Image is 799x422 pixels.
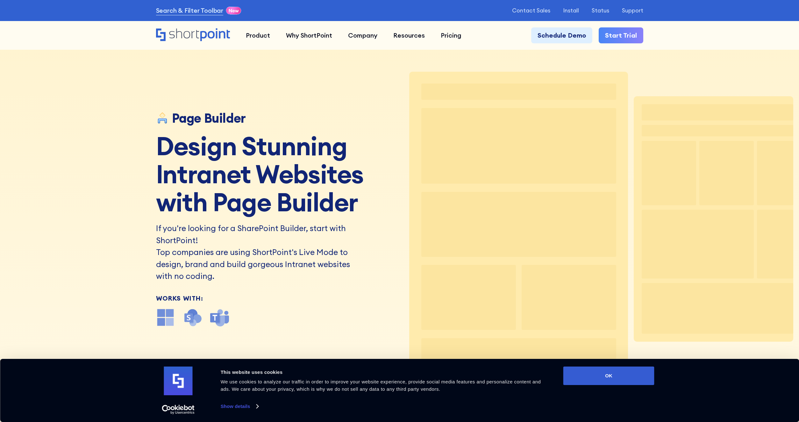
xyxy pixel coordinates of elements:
[441,31,461,40] div: Pricing
[622,7,643,14] a: Support
[512,7,550,14] a: Contact Sales
[156,6,223,15] a: Search & Filter Toolbar
[563,367,654,385] button: OK
[156,308,175,327] img: microsoft office icon
[156,28,230,42] a: Home
[183,308,202,327] img: SharePoint icon
[156,246,353,282] p: Top companies are using ShortPoint's Live Mode to design, brand and build gorgeous Intranet websi...
[221,368,549,376] div: This website uses cookies
[172,111,246,126] div: Page Builder
[340,27,385,43] a: Company
[246,31,270,40] div: Product
[592,7,609,14] a: Status
[156,132,395,216] h1: Design Stunning Intranet Websites with Page Builder
[278,27,340,43] a: Why ShortPoint
[164,367,193,395] img: logo
[348,31,377,40] div: Company
[286,31,332,40] div: Why ShortPoint
[393,31,425,40] div: Resources
[150,405,206,414] a: Usercentrics Cookiebot - opens in a new window
[156,295,395,302] div: Works With:
[531,27,592,43] a: Schedule Demo
[563,7,579,14] a: Install
[385,27,433,43] a: Resources
[238,27,278,43] a: Product
[221,402,258,411] a: Show details
[433,27,469,43] a: Pricing
[156,222,353,246] h2: If you're looking for a SharePoint Builder, start with ShortPoint!
[599,27,643,43] a: Start Trial
[210,308,229,327] img: microsoft teams icon
[221,379,541,392] span: We use cookies to analyze our traffic in order to improve your website experience, provide social...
